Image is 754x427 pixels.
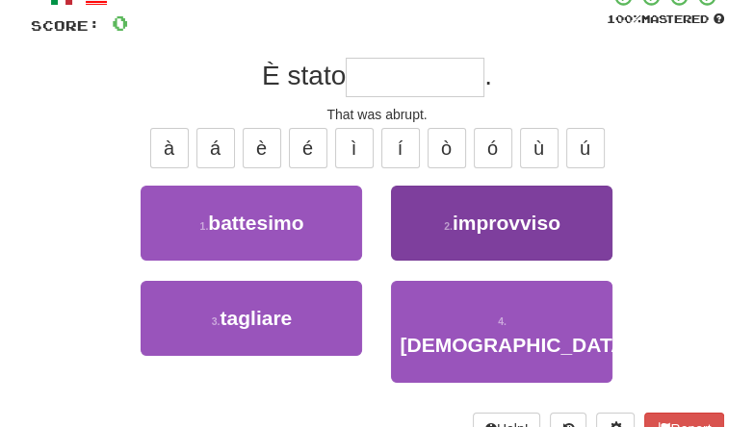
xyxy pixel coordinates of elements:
[262,61,346,90] span: È stato
[391,281,612,383] button: 4.[DEMOGRAPHIC_DATA]
[444,220,453,232] small: 2 .
[208,212,303,234] span: battesimo
[484,61,492,90] span: .
[212,315,221,327] small: 3 .
[221,307,293,329] span: tagliare
[520,128,559,168] button: ù
[381,128,420,168] button: í
[400,334,632,356] span: [DEMOGRAPHIC_DATA]
[150,128,189,168] button: à
[141,281,362,356] button: 3.tagliare
[453,212,560,234] span: improvviso
[31,105,724,124] div: That was abrupt.
[607,12,724,27] div: Mastered
[200,220,209,232] small: 1 .
[335,128,374,168] button: ì
[112,11,128,35] span: 0
[607,13,641,25] span: 100 %
[196,128,235,168] button: á
[498,315,507,327] small: 4 .
[391,186,612,261] button: 2.improvviso
[289,128,327,168] button: é
[31,17,100,34] span: Score:
[243,128,281,168] button: è
[428,128,466,168] button: ò
[566,128,605,168] button: ú
[141,186,362,261] button: 1.battesimo
[474,128,512,168] button: ó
